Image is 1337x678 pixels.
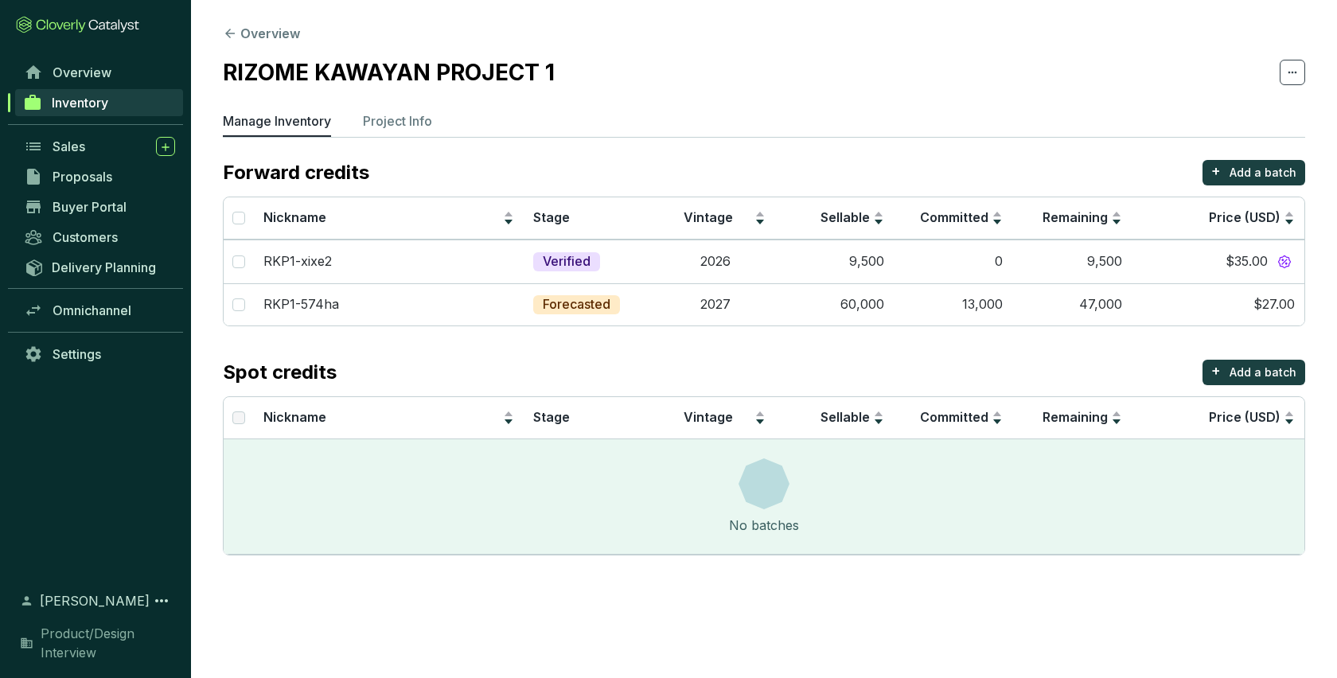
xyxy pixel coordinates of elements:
span: Remaining [1043,409,1108,425]
a: Proposals [16,163,183,190]
p: Project Info [363,111,432,131]
button: +Add a batch [1203,160,1305,185]
a: Inventory [15,89,183,116]
p: Manage Inventory [223,111,331,131]
a: Delivery Planning [16,254,183,280]
span: Delivery Planning [52,259,156,275]
span: Stage [533,209,570,225]
span: Remaining [1043,209,1108,225]
a: Customers [16,224,183,251]
span: $35.00 [1226,253,1268,271]
span: Committed [920,209,988,225]
p: RKP1-574ha [263,296,339,314]
span: Price (USD) [1209,209,1280,225]
button: +Add a batch [1203,360,1305,385]
span: Sellable [821,409,870,425]
td: $27.00 [1132,283,1304,325]
span: Sellable [821,209,870,225]
p: Add a batch [1230,165,1296,181]
span: [PERSON_NAME] [40,591,150,610]
span: Committed [920,409,988,425]
p: + [1211,360,1221,382]
a: Sales [16,133,183,160]
td: 13,000 [894,283,1012,325]
a: Omnichannel [16,297,183,324]
span: Overview [53,64,111,80]
span: Buyer Portal [53,199,127,215]
a: Buyer Portal [16,193,183,220]
span: Price (USD) [1209,409,1280,425]
p: Spot credits [223,360,337,385]
span: Settings [53,346,101,362]
th: Stage [524,197,656,240]
div: No batches [729,516,799,535]
p: RKP1-xixe2 [263,253,332,271]
h2: RIZOME KAWAYAN PROJECT 1 [223,56,555,89]
a: Settings [16,341,183,368]
span: Stage [533,409,570,425]
button: Overview [223,24,300,43]
span: Omnichannel [53,302,131,318]
td: 9,500 [1012,240,1131,283]
span: Proposals [53,169,112,185]
td: 2026 [656,240,774,283]
span: Sales [53,138,85,154]
span: Vintage [684,409,733,425]
p: Add a batch [1230,364,1296,380]
td: 60,000 [775,283,894,325]
span: Vintage [684,209,733,225]
span: Nickname [263,409,326,425]
td: 2027 [656,283,774,325]
p: Forecasted [543,296,610,314]
p: Verified [543,253,591,271]
th: Stage [524,397,656,439]
span: Customers [53,229,118,245]
p: + [1211,160,1221,182]
td: 9,500 [775,240,894,283]
span: Product/Design Interview [41,624,175,662]
span: Nickname [263,209,326,225]
td: 47,000 [1012,283,1131,325]
td: 0 [894,240,1012,283]
p: Forward credits [223,160,369,185]
span: Inventory [52,95,108,111]
a: Overview [16,59,183,86]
